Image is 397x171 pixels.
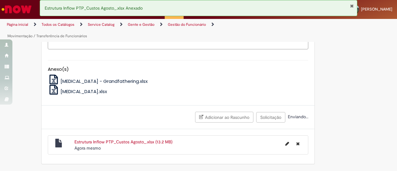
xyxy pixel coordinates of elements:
span: Estrutura Inflow PTP_Custos Agosto_.xlsx Anexado [45,5,143,11]
ul: Trilhas de página [5,19,260,42]
button: Editar nome de arquivo Estrutura Inflow PTP_Custos Agosto_.xlsx [282,139,293,149]
a: [MEDICAL_DATA].xlsx [48,88,107,95]
a: Movimentação / Transferência de Funcionários [7,34,87,38]
button: Excluir Estrutura Inflow PTP_Custos Agosto_.xlsx [292,139,303,149]
span: [MEDICAL_DATA] - Grandfathering.xlsx [60,78,148,84]
a: Estrutura Inflow PTP_Custos Agosto_.xlsx (13.2 MB) [74,139,172,145]
a: Todos os Catálogos [42,22,74,27]
a: Gente e Gestão [128,22,154,27]
img: ServiceNow [1,3,33,16]
time: 31/08/2025 21:38:48 [74,145,101,151]
span: Agora mesmo [74,145,101,151]
a: Gestão do Funcionário [168,22,206,27]
a: [MEDICAL_DATA] - Grandfathering.xlsx [48,78,148,84]
a: Página inicial [7,22,28,27]
span: Enviando... [287,114,308,119]
span: [MEDICAL_DATA].xlsx [60,88,107,95]
span: [PERSON_NAME] [361,7,392,12]
button: Fechar Notificação [350,3,354,8]
a: Service Catalog [88,22,114,27]
h5: Anexo(s) [48,67,308,72]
